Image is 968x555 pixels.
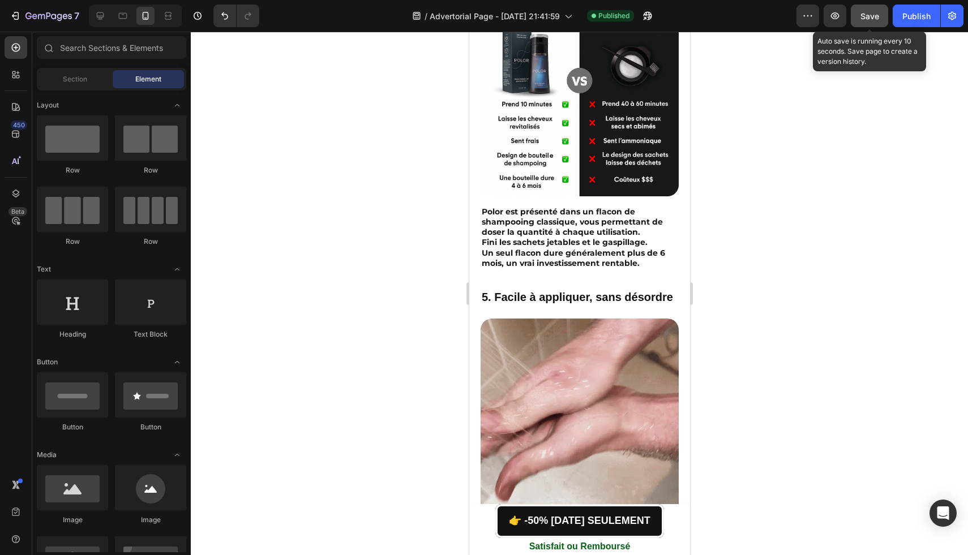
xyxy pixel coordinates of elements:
[168,446,186,464] span: Toggle open
[213,5,259,27] div: Undo/Redo
[63,74,87,84] span: Section
[115,165,186,175] div: Row
[135,74,161,84] span: Element
[851,5,888,27] button: Save
[115,236,186,247] div: Row
[37,422,108,432] div: Button
[37,515,108,525] div: Image
[37,236,108,247] div: Row
[115,329,186,339] div: Text Block
[168,353,186,371] span: Toggle open
[37,450,57,460] span: Media
[893,5,940,27] button: Publish
[469,32,690,555] iframe: Design area
[25,259,204,272] strong: Facile à appliquer, sans désordre
[37,264,51,274] span: Text
[8,207,27,216] div: Beta
[12,216,196,236] strong: Un seul flacon dure généralement plus de 6 mois, un vrai investissement rentable.
[860,11,879,21] span: Save
[902,10,931,22] div: Publish
[11,121,27,130] div: 450
[425,10,427,22] span: /
[168,96,186,114] span: Toggle open
[5,5,84,27] button: 7
[12,175,194,205] strong: Polor est présenté dans un flacon de shampooing classique, vous permettant de doser la quantité à...
[12,259,22,272] strong: 5.
[115,515,186,525] div: Image
[12,205,178,216] strong: Fini les sachets jetables et le gaspillage.
[930,500,957,527] div: Open Intercom Messenger
[37,100,59,110] span: Layout
[11,287,209,485] img: gempages_584432907255284293-7e1ff782-32ee-4a92-93c0-ab1624de6d90.webp
[37,36,186,59] input: Search Sections & Elements
[168,260,186,278] span: Toggle open
[74,9,79,23] p: 7
[598,11,629,21] span: Published
[430,10,560,22] span: Advertorial Page - [DATE] 21:41:59
[115,422,186,432] div: Button
[37,357,58,367] span: Button
[37,165,108,175] div: Row
[37,329,108,339] div: Heading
